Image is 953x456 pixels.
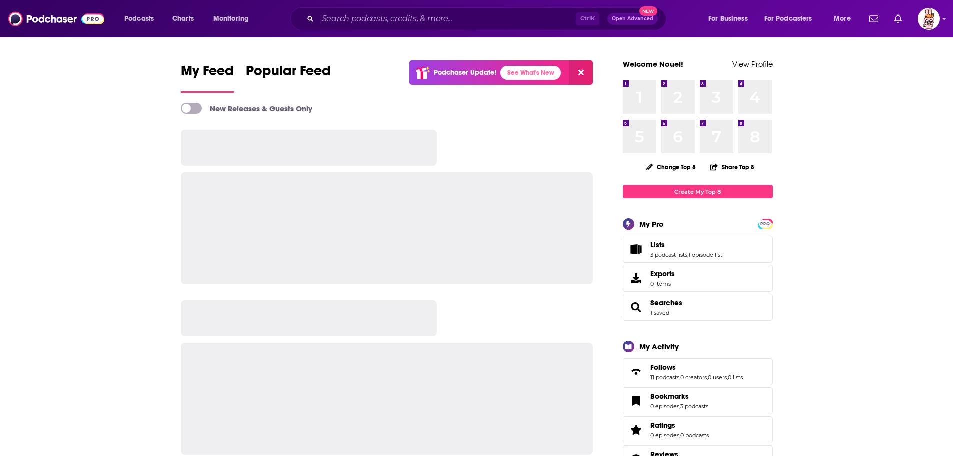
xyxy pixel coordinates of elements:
[650,251,687,258] a: 3 podcast lists
[246,62,331,85] span: Popular Feed
[865,10,882,27] a: Show notifications dropdown
[300,7,676,30] div: Search podcasts, credits, & more...
[650,240,665,249] span: Lists
[650,269,675,278] span: Exports
[679,374,680,381] span: ,
[679,432,680,439] span: ,
[623,236,773,263] span: Lists
[8,9,104,28] img: Podchaser - Follow, Share and Rate Podcasts
[500,66,561,80] a: See What's New
[626,242,646,256] a: Lists
[246,62,331,93] a: Popular Feed
[626,300,646,314] a: Searches
[680,374,707,381] a: 0 creators
[626,271,646,285] span: Exports
[688,251,722,258] a: 1 episode list
[650,298,682,307] a: Searches
[626,394,646,408] a: Bookmarks
[759,220,771,228] span: PRO
[758,11,827,27] button: open menu
[213,12,249,26] span: Monitoring
[650,309,669,316] a: 1 saved
[640,161,702,173] button: Change Top 8
[650,421,709,430] a: Ratings
[623,265,773,292] a: Exports
[687,251,688,258] span: ,
[626,423,646,437] a: Ratings
[650,403,679,410] a: 0 episodes
[181,103,312,114] a: New Releases & Guests Only
[708,12,748,26] span: For Business
[650,392,689,401] span: Bookmarks
[701,11,760,27] button: open menu
[650,432,679,439] a: 0 episodes
[918,8,940,30] span: Logged in as Nouel
[650,280,675,287] span: 0 items
[623,294,773,321] span: Searches
[117,11,167,27] button: open menu
[764,12,812,26] span: For Podcasters
[612,16,653,21] span: Open Advanced
[708,374,727,381] a: 0 users
[576,12,599,25] span: Ctrl K
[918,8,940,30] button: Show profile menu
[623,358,773,385] span: Follows
[732,59,773,69] a: View Profile
[680,432,709,439] a: 0 podcasts
[650,240,722,249] a: Lists
[918,8,940,30] img: User Profile
[639,219,664,229] div: My Pro
[623,185,773,198] a: Create My Top 8
[166,11,200,27] a: Charts
[728,374,743,381] a: 0 lists
[623,387,773,414] span: Bookmarks
[172,12,194,26] span: Charts
[727,374,728,381] span: ,
[639,342,679,351] div: My Activity
[650,363,676,372] span: Follows
[759,220,771,227] a: PRO
[639,6,657,16] span: New
[650,421,675,430] span: Ratings
[623,416,773,443] span: Ratings
[181,62,234,93] a: My Feed
[623,59,683,69] a: Welcome Nouel!
[827,11,863,27] button: open menu
[124,12,154,26] span: Podcasts
[626,365,646,379] a: Follows
[890,10,906,27] a: Show notifications dropdown
[434,68,496,77] p: Podchaser Update!
[710,157,755,177] button: Share Top 8
[206,11,262,27] button: open menu
[679,403,680,410] span: ,
[318,11,576,27] input: Search podcasts, credits, & more...
[650,392,708,401] a: Bookmarks
[707,374,708,381] span: ,
[650,374,679,381] a: 11 podcasts
[680,403,708,410] a: 3 podcasts
[607,13,658,25] button: Open AdvancedNew
[650,363,743,372] a: Follows
[181,62,234,85] span: My Feed
[834,12,851,26] span: More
